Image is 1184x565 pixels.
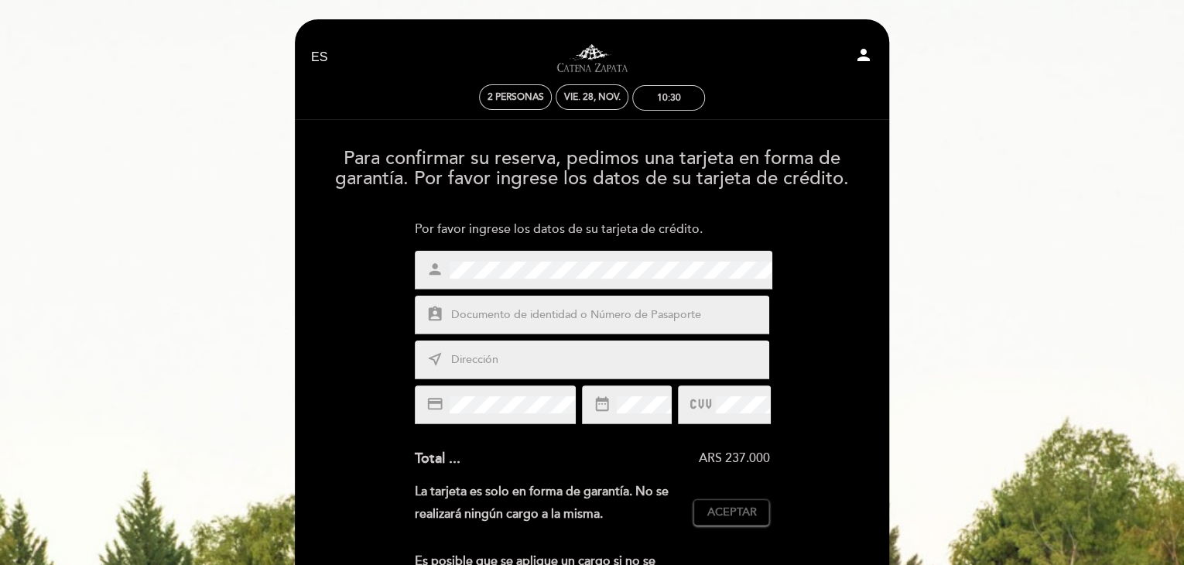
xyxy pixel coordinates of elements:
[495,36,689,79] a: Visitas y degustaciones en La Pirámide
[488,91,544,103] span: 2 personas
[460,450,770,467] div: ARS 237.000
[426,395,443,413] i: credit_card
[426,306,443,323] i: assignment_ind
[415,450,460,467] span: Total ...
[426,351,443,368] i: near_me
[415,481,694,526] div: La tarjeta es solo en forma de garantía. No se realizará ningún cargo a la misma.
[415,221,770,238] div: Por favor ingrese los datos de su tarjeta de crédito.
[594,395,611,413] i: date_range
[335,147,849,190] span: Para confirmar su reserva, pedimos una tarjeta en forma de garantía. Por favor ingrese los datos ...
[854,46,873,64] i: person
[657,92,681,104] div: 10:30
[707,505,756,521] span: Aceptar
[693,499,769,526] button: Aceptar
[450,306,772,324] input: Documento de identidad o Número de Pasaporte
[564,91,621,103] div: vie. 28, nov.
[426,261,443,278] i: person
[450,351,772,369] input: Dirección
[854,46,873,70] button: person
